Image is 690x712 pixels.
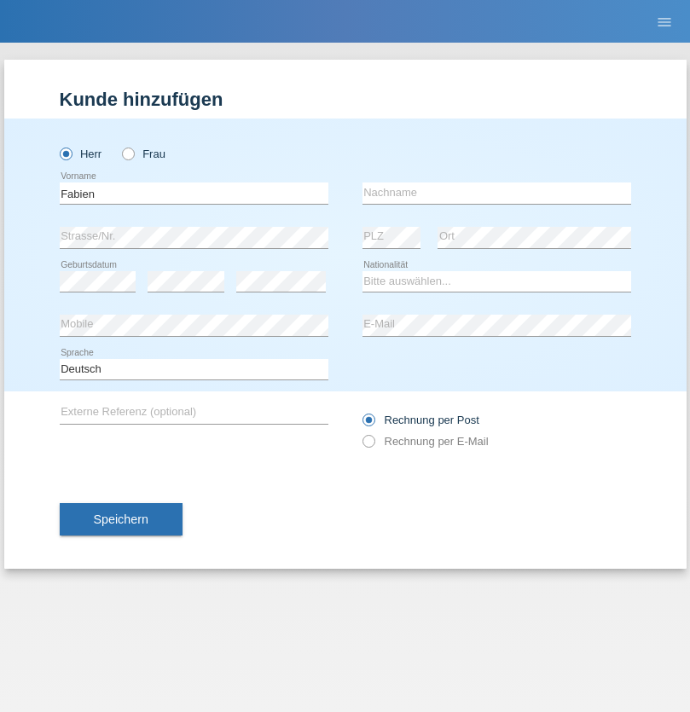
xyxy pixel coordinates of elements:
[362,435,374,456] input: Rechnung per E-Mail
[362,414,479,426] label: Rechnung per Post
[647,16,681,26] a: menu
[60,148,102,160] label: Herr
[60,89,631,110] h1: Kunde hinzufügen
[122,148,165,160] label: Frau
[362,414,374,435] input: Rechnung per Post
[362,435,489,448] label: Rechnung per E-Mail
[122,148,133,159] input: Frau
[60,503,183,535] button: Speichern
[656,14,673,31] i: menu
[60,148,71,159] input: Herr
[94,512,148,526] span: Speichern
